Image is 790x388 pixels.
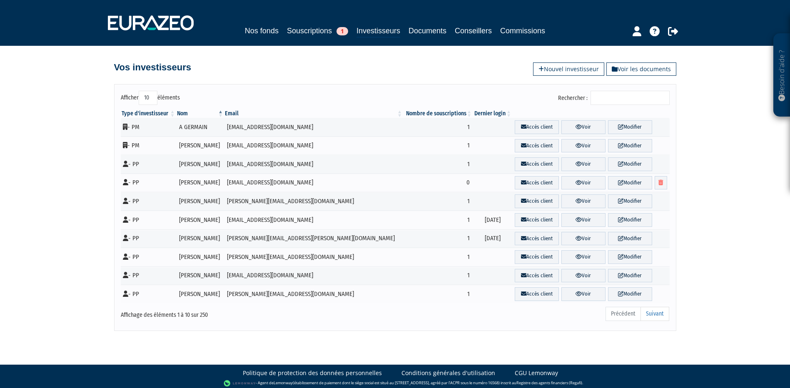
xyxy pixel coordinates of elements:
td: [PERSON_NAME] [176,248,224,266]
td: [PERSON_NAME] [176,137,224,155]
a: Suivant [640,307,669,321]
td: [PERSON_NAME] [176,211,224,229]
td: - PP [121,174,176,192]
a: Modifier [608,213,652,227]
a: Lemonway [274,380,293,386]
td: [EMAIL_ADDRESS][DOMAIN_NAME] [224,266,403,285]
a: Voir [561,250,606,264]
img: 1732889491-logotype_eurazeo_blanc_rvb.png [108,15,194,30]
h4: Vos investisseurs [114,62,191,72]
th: Nom : activer pour trier la colonne par ordre d&eacute;croissant [176,109,224,118]
a: Commissions [500,25,545,37]
a: Accès client [515,120,559,134]
a: Modifier [608,287,652,301]
a: Voir [561,232,606,246]
span: 1 [336,27,348,35]
a: Accès client [515,250,559,264]
td: [DATE] [473,211,512,229]
td: 1 [403,266,473,285]
td: 1 [403,285,473,303]
a: Modifier [608,176,652,190]
label: Afficher éléments [121,91,180,105]
a: Conditions générales d'utilisation [401,369,495,377]
a: Voir [561,176,606,190]
a: Conseillers [455,25,492,37]
td: 1 [403,211,473,229]
td: - PP [121,192,176,211]
td: 1 [403,137,473,155]
a: Voir [561,269,606,283]
a: Registre des agents financiers (Regafi) [516,380,582,386]
td: 0 [403,174,473,192]
td: [PERSON_NAME] [176,192,224,211]
a: Modifier [608,232,652,246]
a: Accès client [515,139,559,153]
th: Dernier login : activer pour trier la colonne par ordre croissant [473,109,512,118]
td: 1 [403,155,473,174]
a: Supprimer [655,176,667,190]
td: - PP [121,285,176,303]
th: Nombre de souscriptions : activer pour trier la colonne par ordre croissant [403,109,473,118]
a: Voir les documents [606,62,676,76]
td: [DATE] [473,229,512,248]
a: Investisseurs [356,25,400,38]
a: Accès client [515,213,559,227]
a: Voir [561,194,606,208]
td: [PERSON_NAME] [176,155,224,174]
td: [EMAIL_ADDRESS][DOMAIN_NAME] [224,118,403,137]
td: - PM [121,137,176,155]
td: A GERMAIN [176,118,224,137]
a: Modifier [608,194,652,208]
td: [PERSON_NAME][EMAIL_ADDRESS][DOMAIN_NAME] [224,192,403,211]
a: Modifier [608,250,652,264]
a: Modifier [608,120,652,134]
td: - PP [121,155,176,174]
td: - PP [121,211,176,229]
p: Besoin d'aide ? [777,38,787,113]
a: Accès client [515,232,559,246]
td: [PERSON_NAME] [176,285,224,303]
a: Accès client [515,157,559,171]
a: Nos fonds [245,25,279,37]
td: [EMAIL_ADDRESS][DOMAIN_NAME] [224,211,403,229]
th: Type d'investisseur : activer pour trier la colonne par ordre croissant [121,109,176,118]
td: [PERSON_NAME] [176,266,224,285]
a: Souscriptions1 [287,25,348,37]
a: Voir [561,287,606,301]
a: Modifier [608,139,652,153]
td: [PERSON_NAME] [176,229,224,248]
a: Modifier [608,157,652,171]
td: [EMAIL_ADDRESS][DOMAIN_NAME] [224,137,403,155]
a: Voir [561,120,606,134]
input: Rechercher : [591,91,670,105]
td: - PM [121,118,176,137]
a: Accès client [515,176,559,190]
a: Politique de protection des données personnelles [243,369,382,377]
td: 1 [403,192,473,211]
td: [PERSON_NAME] [176,174,224,192]
td: [PERSON_NAME][EMAIL_ADDRESS][PERSON_NAME][DOMAIN_NAME] [224,229,403,248]
a: Nouvel investisseur [533,62,604,76]
a: Voir [561,139,606,153]
a: Modifier [608,269,652,283]
a: Voir [561,213,606,227]
td: 1 [403,118,473,137]
td: 1 [403,229,473,248]
a: Documents [409,25,446,37]
td: [PERSON_NAME][EMAIL_ADDRESS][DOMAIN_NAME] [224,285,403,303]
a: Accès client [515,287,559,301]
td: 1 [403,248,473,266]
td: - PP [121,229,176,248]
td: [EMAIL_ADDRESS][DOMAIN_NAME] [224,174,403,192]
td: [PERSON_NAME][EMAIL_ADDRESS][DOMAIN_NAME] [224,248,403,266]
div: Affichage des éléments 1 à 10 sur 250 [121,306,342,319]
a: Accès client [515,194,559,208]
td: - PP [121,248,176,266]
img: logo-lemonway.png [224,379,256,388]
td: [EMAIL_ADDRESS][DOMAIN_NAME] [224,155,403,174]
a: Accès client [515,269,559,283]
label: Rechercher : [558,91,670,105]
td: - PP [121,266,176,285]
th: Email : activer pour trier la colonne par ordre croissant [224,109,403,118]
div: - Agent de (établissement de paiement dont le siège social est situé au [STREET_ADDRESS], agréé p... [8,379,782,388]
